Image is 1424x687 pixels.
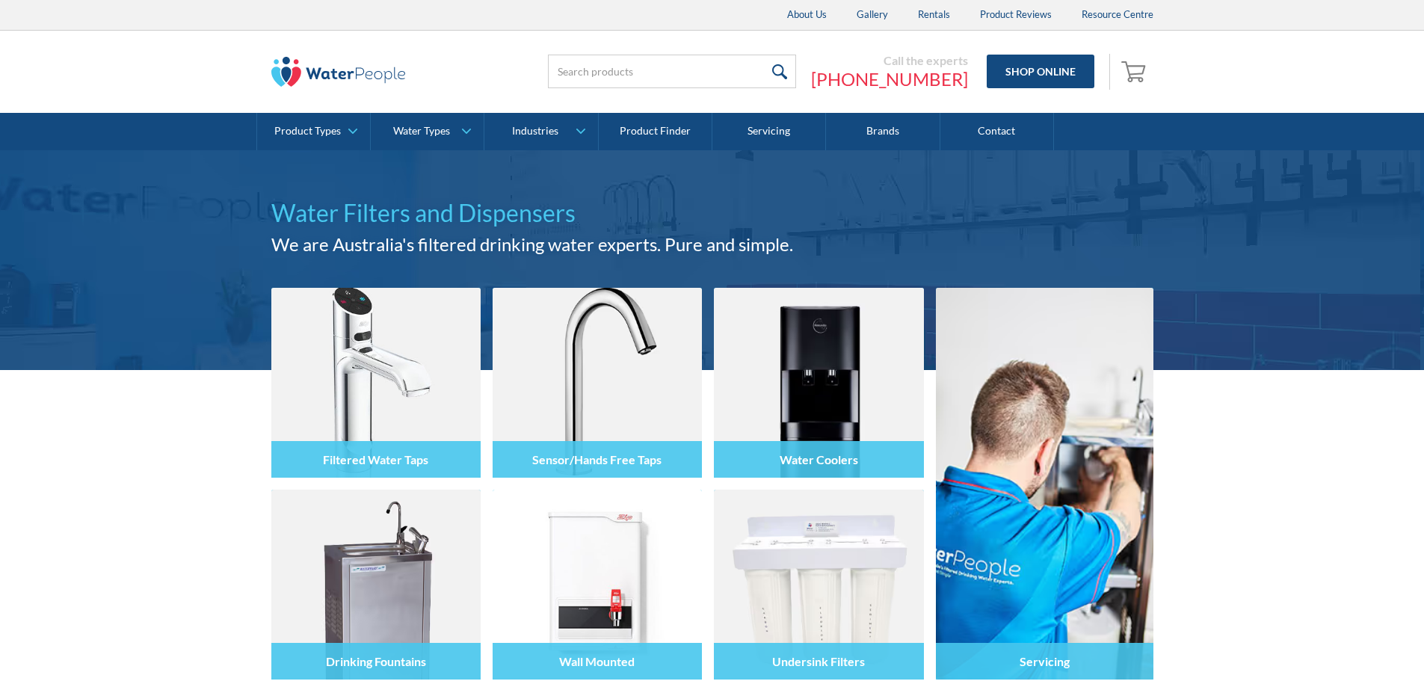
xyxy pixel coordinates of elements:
[826,113,940,150] a: Brands
[559,654,635,668] h4: Wall Mounted
[714,490,923,680] img: Undersink Filters
[1118,54,1153,90] a: Open empty cart
[712,113,826,150] a: Servicing
[548,55,796,88] input: Search products
[484,113,597,150] a: Industries
[371,113,484,150] a: Water Types
[274,125,341,138] div: Product Types
[599,113,712,150] a: Product Finder
[393,125,450,138] div: Water Types
[940,113,1054,150] a: Contact
[257,113,370,150] a: Product Types
[1121,59,1150,83] img: shopping cart
[1020,654,1070,668] h4: Servicing
[811,53,968,68] div: Call the experts
[326,654,426,668] h4: Drinking Fountains
[271,490,481,680] img: Drinking Fountains
[493,288,702,478] img: Sensor/Hands Free Taps
[936,288,1153,680] a: Servicing
[532,452,662,466] h4: Sensor/Hands Free Taps
[271,288,481,478] img: Filtered Water Taps
[512,125,558,138] div: Industries
[714,288,923,478] img: Water Coolers
[323,452,428,466] h4: Filtered Water Taps
[987,55,1094,88] a: Shop Online
[271,57,406,87] img: The Water People
[772,654,865,668] h4: Undersink Filters
[493,490,702,680] img: Wall Mounted
[811,68,968,90] a: [PHONE_NUMBER]
[780,452,858,466] h4: Water Coolers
